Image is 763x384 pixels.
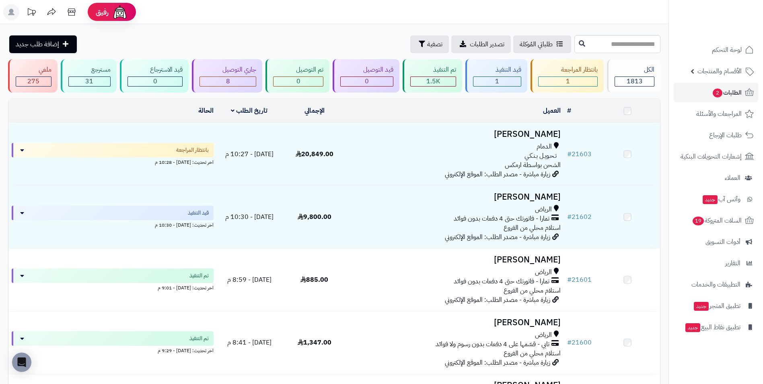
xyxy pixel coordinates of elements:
a: تحديثات المنصة [21,4,41,22]
span: الرياض [535,205,552,214]
span: 1,347.00 [298,338,331,347]
span: [DATE] - 10:30 م [225,212,274,222]
button: تصفية [410,35,449,53]
a: السلات المتروكة19 [674,211,758,230]
span: تطبيق المتجر [693,300,740,312]
a: جاري التوصيل 8 [190,59,264,93]
span: # [567,149,572,159]
a: الطلبات2 [674,83,758,102]
a: الحالة [198,106,214,116]
div: 1497 [411,77,456,86]
a: تم التوصيل 0 [264,59,331,93]
span: التطبيقات والخدمات [691,279,740,290]
span: التقارير [725,258,740,269]
span: الرياض [535,268,552,277]
a: العملاء [674,168,758,188]
div: قيد الاسترجاع [128,65,183,74]
span: تصدير الطلبات [470,39,504,49]
span: تم التنفيذ [189,334,209,343]
div: اخر تحديث: [DATE] - 9:01 م [12,283,214,291]
a: قيد التوصيل 0 [331,59,401,93]
a: لوحة التحكم [674,40,758,60]
span: [DATE] - 8:41 م [227,338,271,347]
a: قيد التنفيذ 1 [464,59,529,93]
div: تم التوصيل [273,65,323,74]
div: ملغي [16,65,51,74]
div: 1 [539,77,597,86]
span: زيارة مباشرة - مصدر الطلب: الموقع الإلكتروني [445,169,550,179]
a: #21601 [567,275,592,285]
a: إشعارات التحويلات البنكية [674,147,758,166]
a: تطبيق المتجرجديد [674,296,758,316]
img: logo-2.png [708,19,755,36]
a: أدوات التسويق [674,232,758,252]
a: التطبيقات والخدمات [674,275,758,294]
span: 1813 [627,76,643,86]
div: قيد التوصيل [340,65,393,74]
span: جديد [685,323,700,332]
span: استلام محلي من الفروع [504,349,561,358]
span: [DATE] - 10:27 م [225,149,274,159]
div: 275 [16,77,51,86]
span: 0 [296,76,300,86]
span: تمارا - فاتورتك حتى 4 دفعات بدون فوائد [454,214,549,223]
span: # [567,338,572,347]
span: 0 [365,76,369,86]
a: المراجعات والأسئلة [674,104,758,124]
span: 2 [713,89,722,97]
span: بانتظار المراجعة [176,146,209,154]
span: زيارة مباشرة - مصدر الطلب: الموقع الإلكتروني [445,232,550,242]
a: بانتظار المراجعة 1 [529,59,605,93]
a: قيد الاسترجاع 0 [118,59,191,93]
span: استلام محلي من الفروع [504,286,561,295]
span: الطلبات [712,87,742,98]
div: مسترجع [68,65,111,74]
div: 31 [69,77,110,86]
span: تصفية [427,39,442,49]
span: 1 [495,76,499,86]
div: بانتظار المراجعة [538,65,598,74]
a: العميل [543,106,561,116]
div: جاري التوصيل [199,65,256,74]
div: 0 [128,77,183,86]
span: 885.00 [300,275,328,285]
a: تم التنفيذ 1.5K [401,59,464,93]
span: طلباتي المُوكلة [520,39,553,49]
div: Open Intercom Messenger [12,353,31,372]
a: إضافة طلب جديد [9,35,77,53]
span: السلات المتروكة [692,215,742,226]
div: الكل [615,65,654,74]
div: اخر تحديث: [DATE] - 10:30 م [12,220,214,229]
span: 9,800.00 [298,212,331,222]
span: طلبات الإرجاع [709,130,742,141]
span: 8 [226,76,230,86]
h3: [PERSON_NAME] [350,130,561,139]
span: وآتس آب [702,194,740,205]
span: رفيق [96,7,109,17]
span: إضافة طلب جديد [16,39,59,49]
div: 0 [274,77,323,86]
span: 0 [153,76,157,86]
span: استلام محلي من الفروع [504,223,561,233]
a: تاريخ الطلب [231,106,267,116]
span: العملاء [725,172,740,184]
span: 31 [85,76,93,86]
span: تابي - قسّمها على 4 دفعات بدون رسوم ولا فوائد [436,340,549,349]
div: تم التنفيذ [410,65,456,74]
span: تطبيق نقاط البيع [685,322,740,333]
div: اخر تحديث: [DATE] - 10:28 م [12,157,214,166]
span: 19 [693,217,704,225]
div: 0 [341,77,393,86]
a: ملغي 275 [6,59,59,93]
img: ai-face.png [112,4,128,20]
span: جديد [703,195,718,204]
span: قيد التنفيذ [188,209,209,217]
a: التقارير [674,254,758,273]
span: أدوات التسويق [705,236,740,248]
a: #21603 [567,149,592,159]
span: الرياض [535,330,552,340]
span: 275 [27,76,39,86]
span: [DATE] - 8:59 م [227,275,271,285]
a: مسترجع 31 [59,59,118,93]
a: وآتس آبجديد [674,190,758,209]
